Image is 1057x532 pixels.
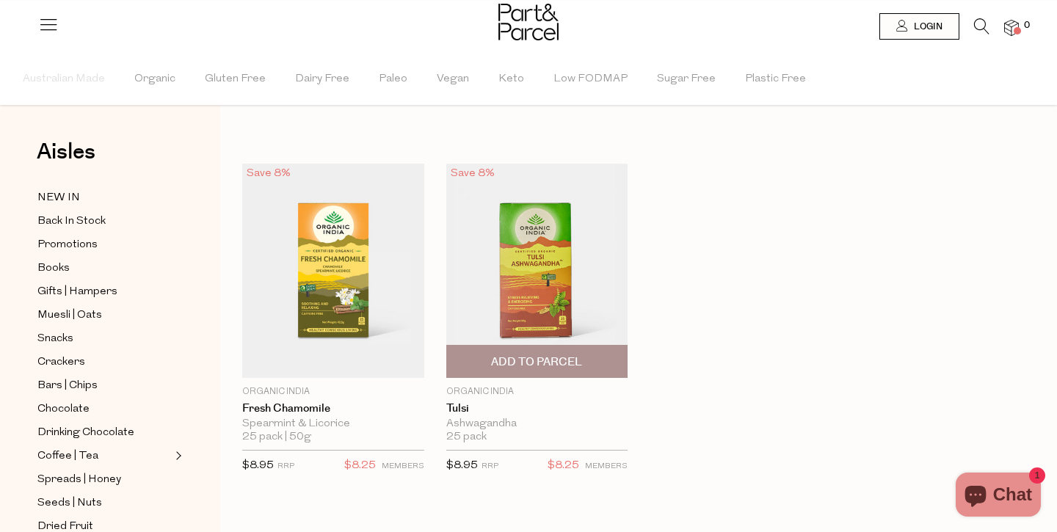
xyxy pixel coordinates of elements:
[446,402,628,415] a: Tulsi
[379,54,407,105] span: Paleo
[37,471,121,489] span: Spreads | Honey
[498,54,524,105] span: Keto
[446,460,478,471] span: $8.95
[37,424,134,442] span: Drinking Chocolate
[37,213,106,230] span: Back In Stock
[205,54,266,105] span: Gluten Free
[344,456,376,475] span: $8.25
[498,4,559,40] img: Part&Parcel
[37,141,95,178] a: Aisles
[446,345,628,378] button: Add To Parcel
[37,354,85,371] span: Crackers
[37,259,171,277] a: Books
[37,423,171,442] a: Drinking Chocolate
[37,189,80,207] span: NEW IN
[277,462,294,470] small: RRP
[446,431,487,444] span: 25 pack
[37,329,171,348] a: Snacks
[446,418,628,431] div: Ashwagandha
[1004,20,1019,35] a: 0
[951,473,1045,520] inbox-online-store-chat: Shopify online store chat
[242,418,424,431] div: Spearmint & Licorice
[879,13,959,40] a: Login
[242,164,424,378] img: Fresh Chamomile
[37,283,117,301] span: Gifts | Hampers
[446,385,628,398] p: Organic India
[37,353,171,371] a: Crackers
[242,385,424,398] p: Organic India
[382,462,424,470] small: MEMBERS
[37,494,171,512] a: Seeds | Nuts
[745,54,806,105] span: Plastic Free
[657,54,716,105] span: Sugar Free
[134,54,175,105] span: Organic
[37,376,171,395] a: Bars | Chips
[37,448,98,465] span: Coffee | Tea
[37,283,171,301] a: Gifts | Hampers
[295,54,349,105] span: Dairy Free
[446,164,499,183] div: Save 8%
[37,236,171,254] a: Promotions
[1020,19,1034,32] span: 0
[37,470,171,489] a: Spreads | Honey
[37,136,95,168] span: Aisles
[37,447,171,465] a: Coffee | Tea
[37,236,98,254] span: Promotions
[242,402,424,415] a: Fresh Chamomile
[553,54,628,105] span: Low FODMAP
[37,307,102,324] span: Muesli | Oats
[37,400,171,418] a: Chocolate
[37,306,171,324] a: Muesli | Oats
[37,212,171,230] a: Back In Stock
[37,189,171,207] a: NEW IN
[446,164,628,378] img: Tulsi
[491,354,582,370] span: Add To Parcel
[37,495,102,512] span: Seeds | Nuts
[910,21,942,33] span: Login
[37,330,73,348] span: Snacks
[242,164,295,183] div: Save 8%
[37,401,90,418] span: Chocolate
[585,462,628,470] small: MEMBERS
[172,447,182,464] button: Expand/Collapse Coffee | Tea
[242,431,311,444] span: 25 pack | 50g
[548,456,579,475] span: $8.25
[37,260,70,277] span: Books
[437,54,469,105] span: Vegan
[23,54,105,105] span: Australian Made
[482,462,498,470] small: RRP
[37,377,98,395] span: Bars | Chips
[242,460,274,471] span: $8.95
